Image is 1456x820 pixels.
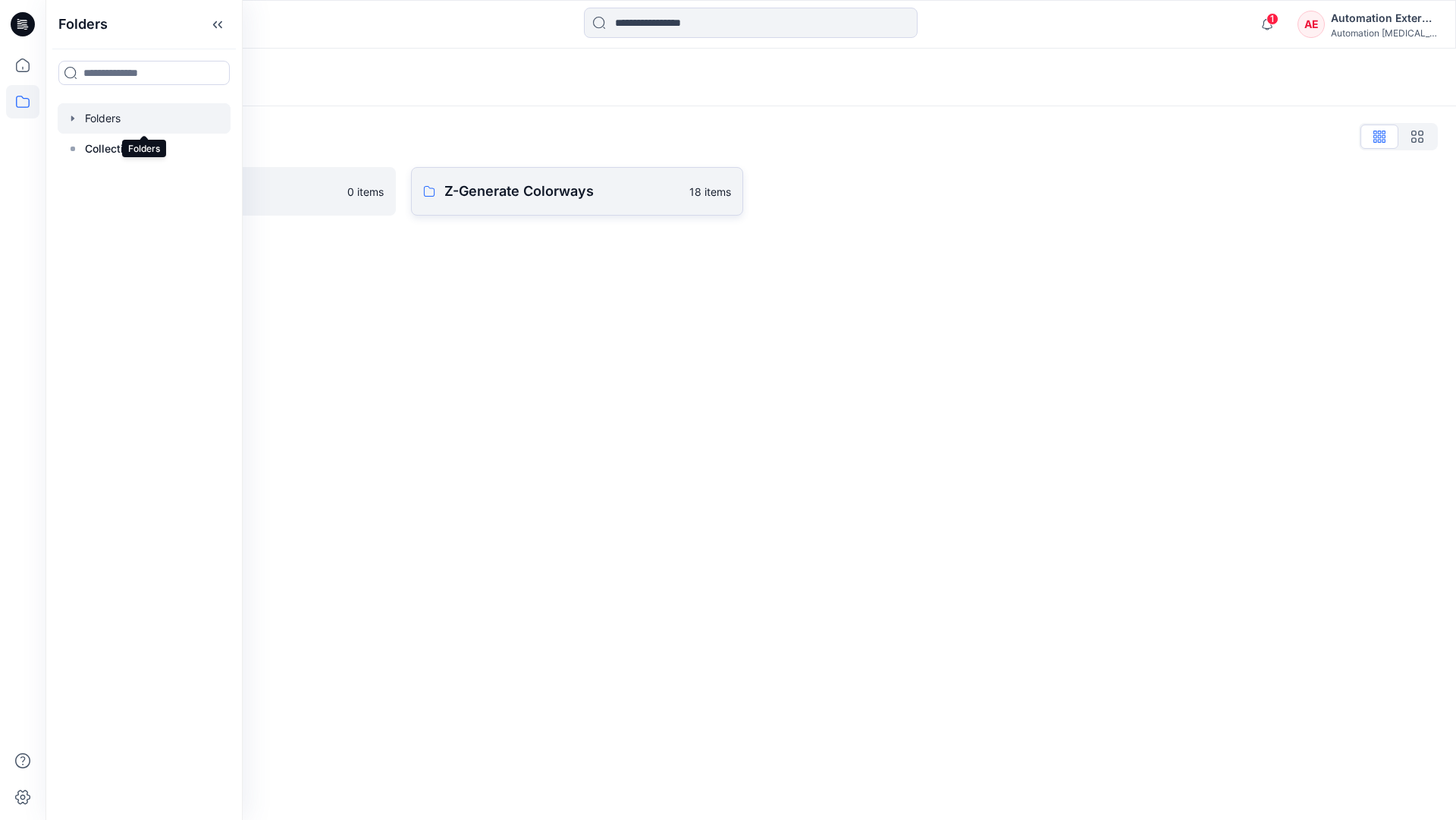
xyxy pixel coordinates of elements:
p: 0 items [347,184,384,200]
div: Automation [MEDICAL_DATA]... [1331,27,1437,39]
div: AE [1298,11,1325,38]
p: 18 items [689,184,731,200]
p: Collections [85,140,142,158]
span: 1 [1266,13,1279,25]
a: Z-Generate Colorways18 items [411,167,743,216]
div: Automation External [1331,9,1437,27]
p: Z-Generate Colorways [444,181,680,202]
